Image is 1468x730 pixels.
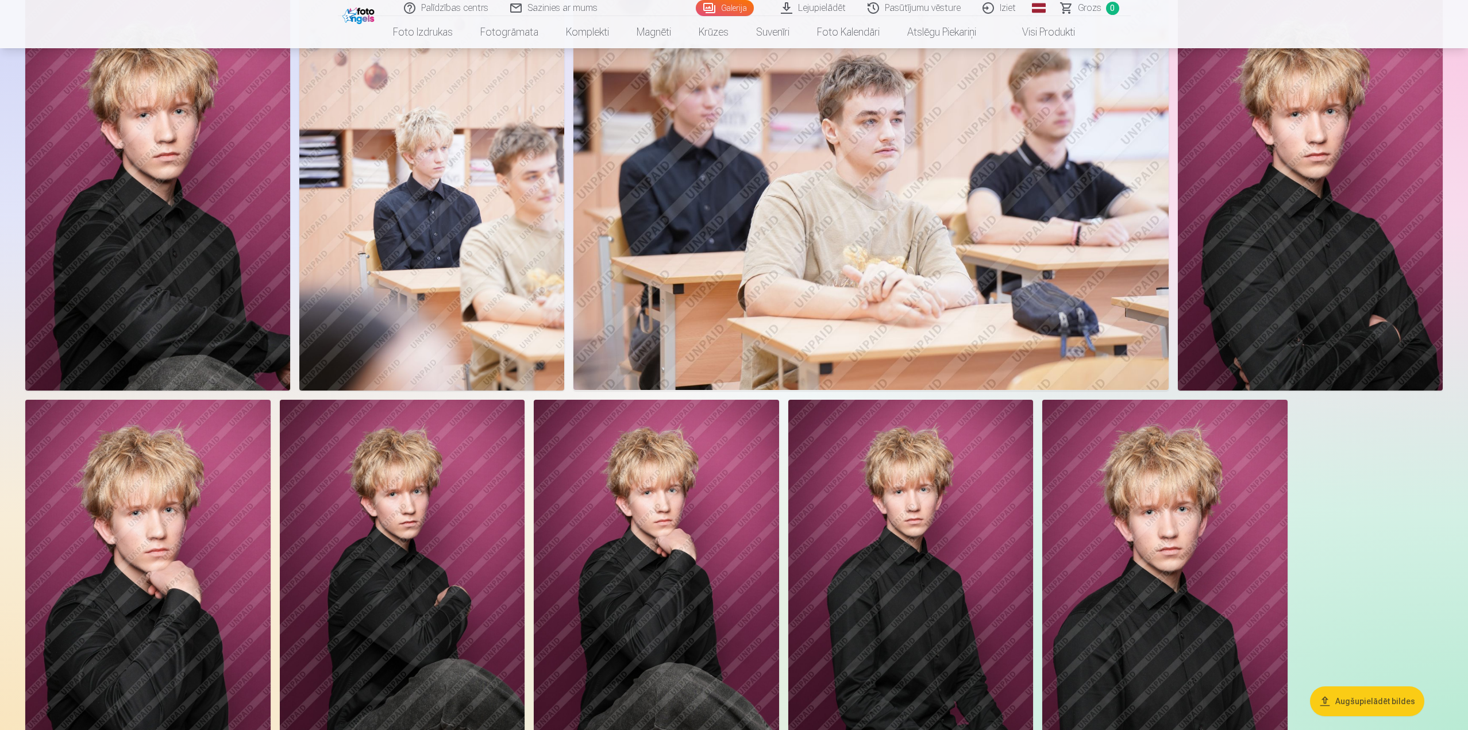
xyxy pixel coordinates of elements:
img: /fa1 [342,5,377,24]
a: Krūzes [685,16,742,48]
span: 0 [1106,2,1119,15]
a: Foto izdrukas [379,16,467,48]
a: Foto kalendāri [803,16,893,48]
a: Fotogrāmata [467,16,552,48]
a: Magnēti [623,16,685,48]
a: Komplekti [552,16,623,48]
span: Grozs [1078,1,1101,15]
a: Visi produkti [990,16,1089,48]
button: Augšupielādēt bildes [1310,686,1424,716]
a: Suvenīri [742,16,803,48]
a: Atslēgu piekariņi [893,16,990,48]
